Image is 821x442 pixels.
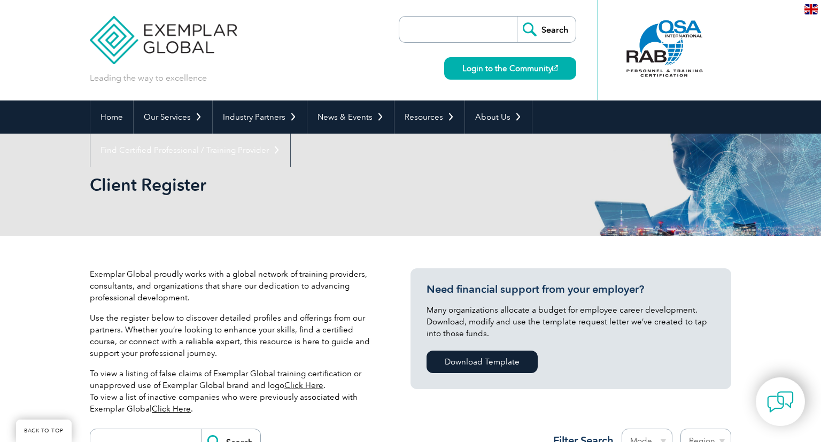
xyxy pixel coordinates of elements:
a: Find Certified Professional / Training Provider [90,134,290,167]
img: open_square.png [552,65,558,71]
a: Click Here [284,381,323,390]
input: Search [517,17,576,42]
a: About Us [465,100,532,134]
p: Many organizations allocate a budget for employee career development. Download, modify and use th... [427,304,715,339]
img: en [804,4,818,14]
h3: Need financial support from your employer? [427,283,715,296]
a: Click Here [152,404,191,414]
p: Leading the way to excellence [90,72,207,84]
img: contact-chat.png [767,389,794,415]
p: Exemplar Global proudly works with a global network of training providers, consultants, and organ... [90,268,378,304]
a: BACK TO TOP [16,420,72,442]
a: Resources [394,100,464,134]
a: Login to the Community [444,57,576,80]
a: News & Events [307,100,394,134]
a: Home [90,100,133,134]
p: To view a listing of false claims of Exemplar Global training certification or unapproved use of ... [90,368,378,415]
h2: Client Register [90,176,539,193]
a: Our Services [134,100,212,134]
a: Industry Partners [213,100,307,134]
p: Use the register below to discover detailed profiles and offerings from our partners. Whether you... [90,312,378,359]
a: Download Template [427,351,538,373]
